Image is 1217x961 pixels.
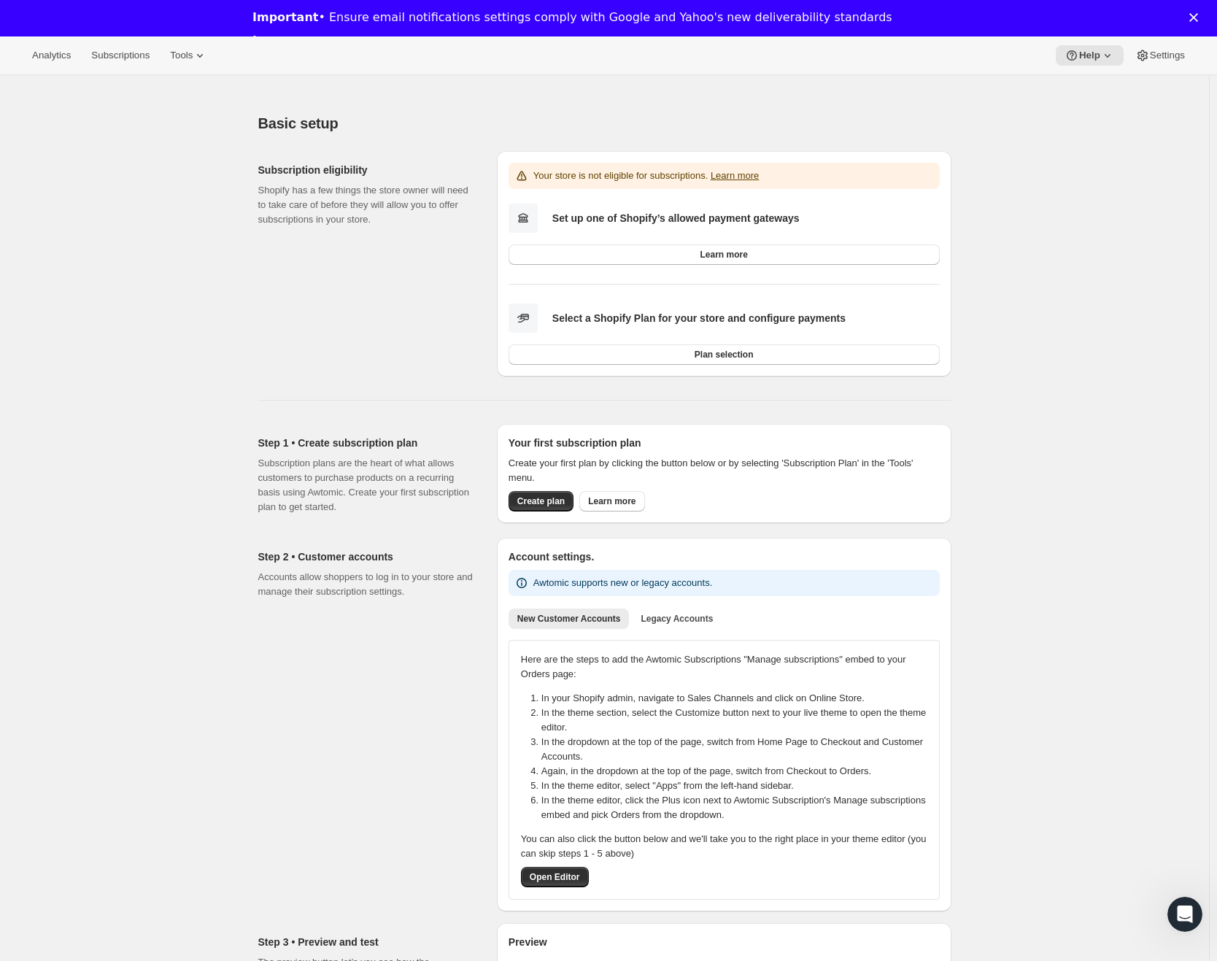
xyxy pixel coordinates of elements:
p: Subscription plans are the heart of what allows customers to purchase products on a recurring bas... [258,456,474,514]
div: Close [1189,13,1204,22]
p: Your store is not eligible for subscriptions. [533,169,760,183]
span: Tools [170,50,193,61]
b: Set up one of Shopify’s allowed payment gateways [552,212,800,224]
span: Analytics [32,50,71,61]
button: Create plan [509,491,573,512]
span: Learn more [588,495,635,507]
p: Accounts allow shoppers to log in to your store and manage their subscription settings. [258,570,474,599]
b: Important [252,10,318,24]
button: Plan selection [509,344,940,365]
p: Awtomic supports new or legacy accounts. [533,576,712,590]
span: Basic setup [258,115,339,131]
span: Learn more [700,249,747,260]
h2: Step 1 • Create subscription plan [258,436,474,450]
p: Here are the steps to add the Awtomic Subscriptions "Manage subscriptions" embed to your Orders p... [521,652,927,682]
button: Settings [1127,45,1194,66]
button: Open Editor [521,867,589,887]
h2: Preview [509,935,940,949]
li: In the dropdown at the top of the page, switch from Home Page to Checkout and Customer Accounts. [541,735,936,764]
h2: Step 3 • Preview and test [258,935,474,949]
button: Legacy Accounts [632,609,722,629]
li: In your Shopify admin, navigate to Sales Channels and click on Online Store. [541,691,936,706]
li: Again, in the dropdown at the top of the page, switch from Checkout to Orders. [541,764,936,779]
span: Open Editor [530,871,580,883]
li: In the theme editor, select "Apps" from the left-hand sidebar. [541,779,936,793]
li: In the theme editor, click the Plus icon next to Awtomic Subscription's Manage subscriptions embe... [541,793,936,822]
span: Help [1079,50,1100,61]
span: Settings [1150,50,1185,61]
button: Analytics [23,45,80,66]
a: Learn more [509,244,940,265]
h2: Step 2 • Customer accounts [258,549,474,564]
p: Create your first plan by clicking the button below or by selecting 'Subscription Plan' in the 'T... [509,456,940,485]
button: Tools [161,45,216,66]
b: Select a Shopify Plan for your store and configure payments [552,312,846,324]
button: Help [1056,45,1124,66]
iframe: Intercom live chat [1167,897,1202,932]
p: Shopify has a few things the store owner will need to take care of before they will allow you to ... [258,183,474,227]
h2: Account settings. [509,549,940,564]
button: New Customer Accounts [509,609,630,629]
h2: Your first subscription plan [509,436,940,450]
a: Learn more [252,34,328,50]
li: In the theme section, select the Customize button next to your live theme to open the theme editor. [541,706,936,735]
p: You can also click the button below and we'll take you to the right place in your theme editor (y... [521,832,927,861]
h2: Subscription eligibility [258,163,474,177]
a: Learn more [711,170,759,181]
span: Legacy Accounts [641,613,713,625]
span: Subscriptions [91,50,150,61]
span: New Customer Accounts [517,613,621,625]
span: Plan selection [695,349,754,360]
span: Create plan [517,495,565,507]
div: • Ensure email notifications settings comply with Google and Yahoo's new deliverability standards [252,10,892,25]
button: Subscriptions [82,45,158,66]
a: Learn more [579,491,644,512]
